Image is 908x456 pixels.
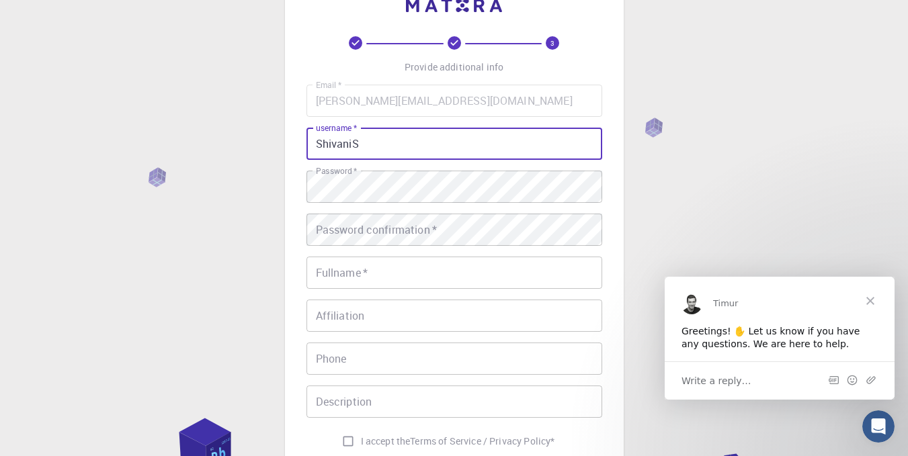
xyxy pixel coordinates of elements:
span: I accept the [361,435,411,448]
label: username [316,122,357,134]
text: 3 [550,38,554,48]
label: Password [316,165,357,177]
iframe: Intercom live chat [862,410,895,443]
p: Provide additional info [405,60,503,74]
p: Terms of Service / Privacy Policy * [410,435,554,448]
label: Email [316,79,341,91]
iframe: Intercom live chat message [665,277,895,400]
a: Terms of Service / Privacy Policy* [410,435,554,448]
